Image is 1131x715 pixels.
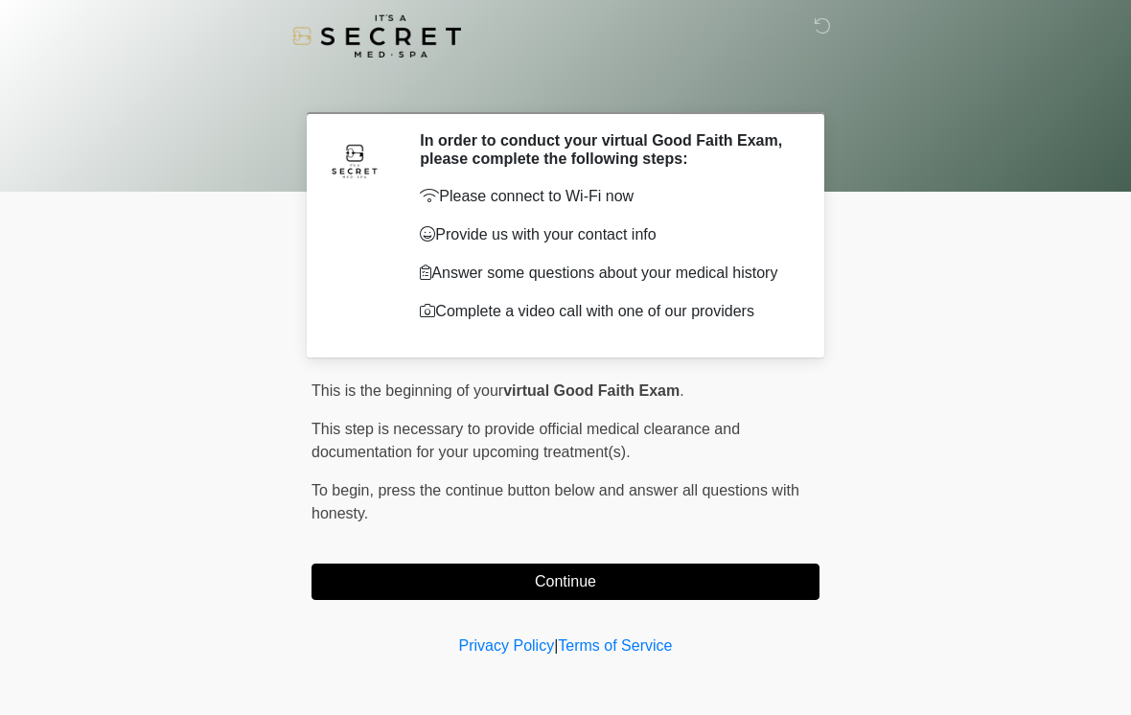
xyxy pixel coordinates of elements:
[326,131,383,189] img: Agent Avatar
[680,382,683,399] span: .
[420,223,791,246] p: Provide us with your contact info
[420,131,791,168] h2: In order to conduct your virtual Good Faith Exam, please complete the following steps:
[292,14,461,58] img: It's A Secret Med Spa Logo
[459,637,555,654] a: Privacy Policy
[558,637,672,654] a: Terms of Service
[420,262,791,285] p: Answer some questions about your medical history
[420,300,791,323] p: Complete a video call with one of our providers
[312,482,799,521] span: press the continue button below and answer all questions with honesty.
[312,482,378,498] span: To begin,
[420,185,791,208] p: Please connect to Wi-Fi now
[312,382,503,399] span: This is the beginning of your
[312,421,740,460] span: This step is necessary to provide official medical clearance and documentation for your upcoming ...
[554,637,558,654] a: |
[297,69,834,104] h1: ‎ ‎
[503,382,680,399] strong: virtual Good Faith Exam
[312,564,819,600] button: Continue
